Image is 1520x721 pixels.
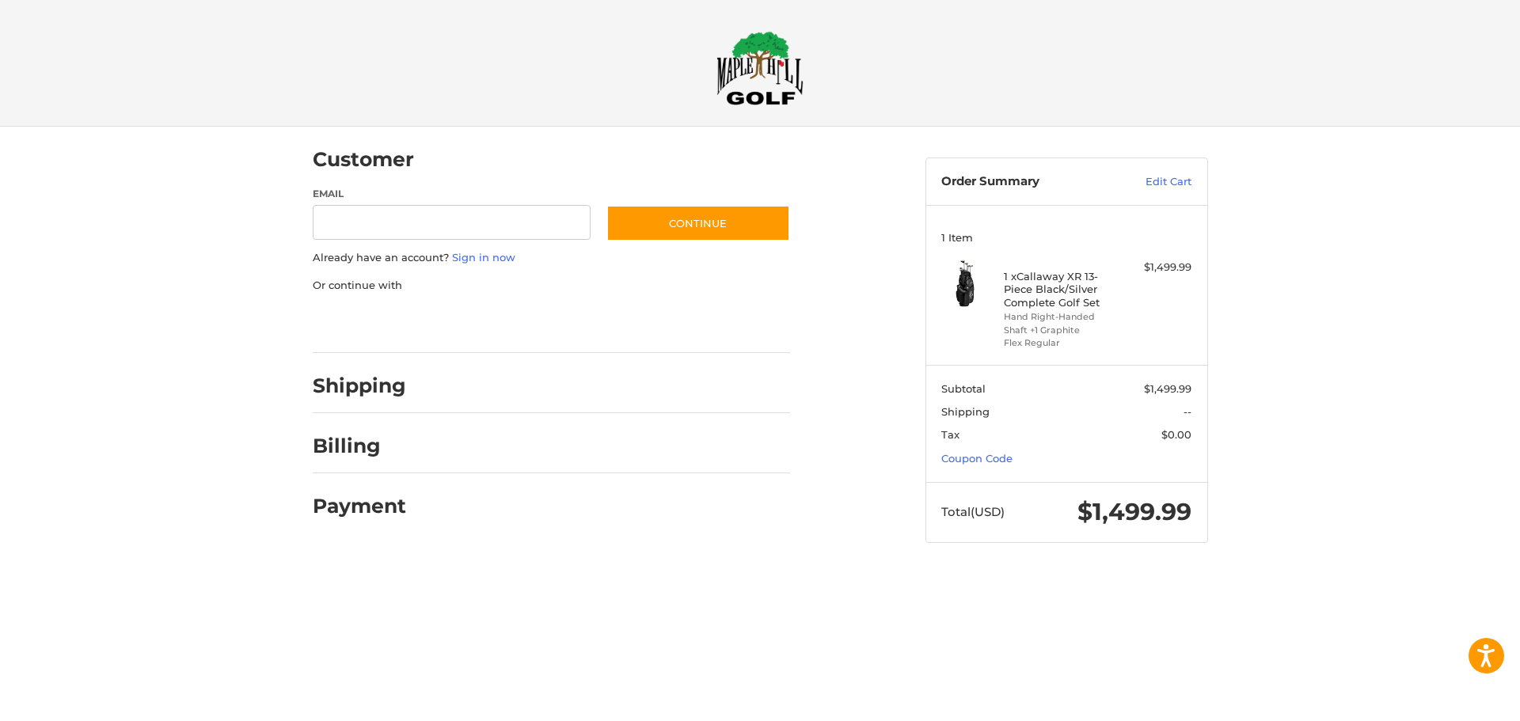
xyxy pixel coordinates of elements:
[716,31,804,105] img: Maple Hill Golf
[1144,382,1191,395] span: $1,499.99
[1129,260,1191,275] div: $1,499.99
[941,428,959,441] span: Tax
[313,187,591,201] label: Email
[313,434,405,458] h2: Billing
[1161,428,1191,441] span: $0.00
[1111,174,1191,190] a: Edit Cart
[452,251,515,264] a: Sign in now
[941,174,1111,190] h3: Order Summary
[313,374,406,398] h2: Shipping
[313,494,406,518] h2: Payment
[576,309,694,337] iframe: PayPal-venmo
[1389,678,1520,721] iframe: Google Customer Reviews
[941,452,1013,465] a: Coupon Code
[941,231,1191,244] h3: 1 Item
[307,309,426,337] iframe: PayPal-paypal
[442,309,560,337] iframe: PayPal-paylater
[313,147,414,172] h2: Customer
[1004,310,1125,324] li: Hand Right-Handed
[1077,497,1191,526] span: $1,499.99
[1004,336,1125,350] li: Flex Regular
[1004,324,1125,337] li: Shaft +1 Graphite
[941,504,1005,519] span: Total (USD)
[941,382,986,395] span: Subtotal
[313,278,790,294] p: Or continue with
[16,653,188,705] iframe: Gorgias live chat messenger
[1004,270,1125,309] h4: 1 x Callaway XR 13-Piece Black/Silver Complete Golf Set
[1184,405,1191,418] span: --
[606,205,790,241] button: Continue
[313,250,790,266] p: Already have an account?
[941,405,990,418] span: Shipping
